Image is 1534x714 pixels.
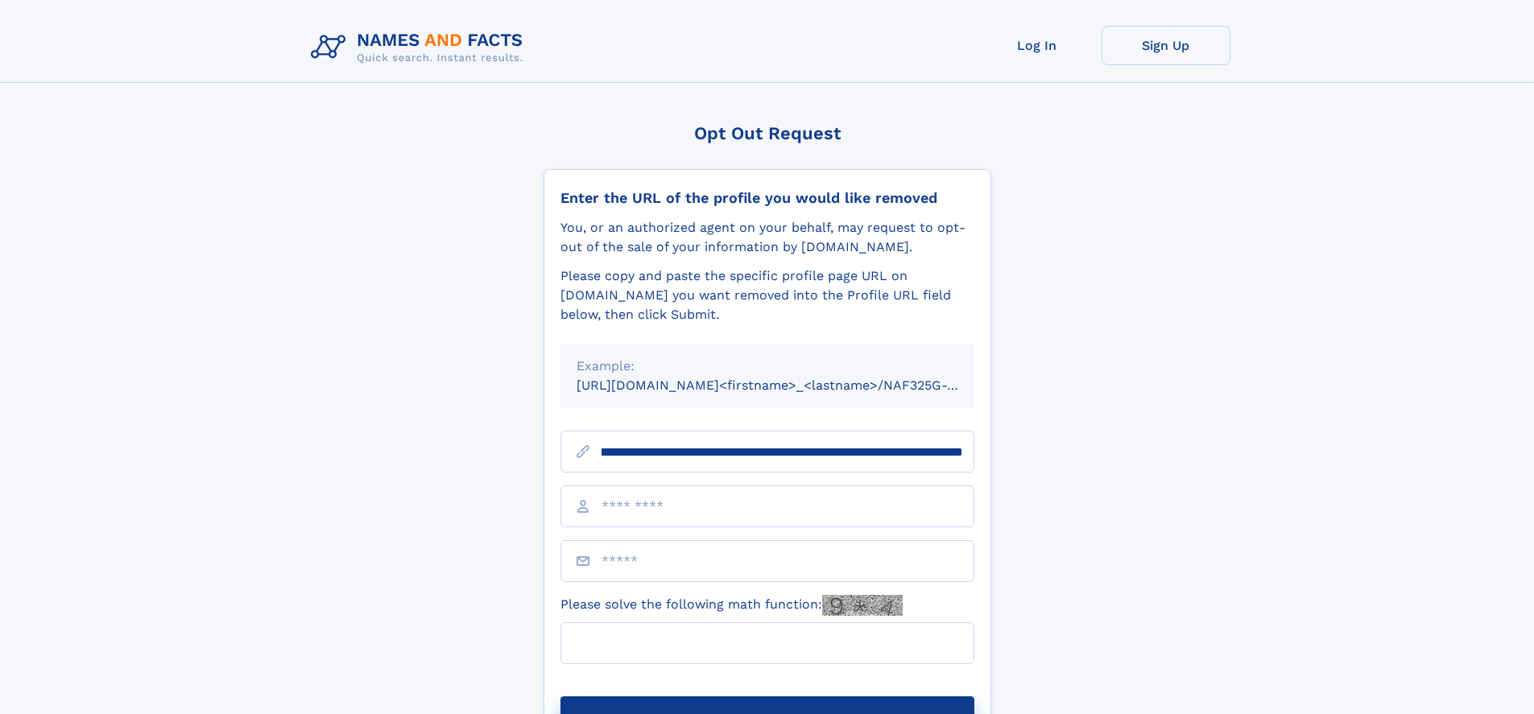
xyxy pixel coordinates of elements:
[973,26,1102,65] a: Log In
[560,595,903,616] label: Please solve the following math function:
[560,218,974,257] div: You, or an authorized agent on your behalf, may request to opt-out of the sale of your informatio...
[577,378,1005,393] small: [URL][DOMAIN_NAME]<firstname>_<lastname>/NAF325G-xxxxxxxx
[544,123,991,143] div: Opt Out Request
[577,357,958,376] div: Example:
[304,26,536,69] img: Logo Names and Facts
[1102,26,1230,65] a: Sign Up
[560,189,974,207] div: Enter the URL of the profile you would like removed
[560,266,974,324] div: Please copy and paste the specific profile page URL on [DOMAIN_NAME] you want removed into the Pr...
